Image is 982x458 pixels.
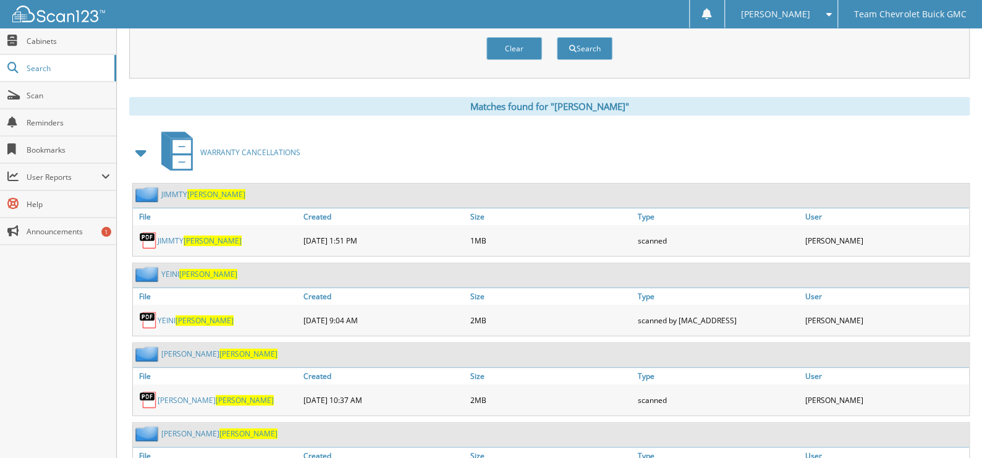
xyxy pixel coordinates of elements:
[179,269,237,279] span: [PERSON_NAME]
[27,172,101,182] span: User Reports
[101,227,111,237] div: 1
[486,37,542,60] button: Clear
[802,368,969,384] a: User
[802,288,969,305] a: User
[176,315,234,326] span: [PERSON_NAME]
[158,315,234,326] a: YEINI[PERSON_NAME]
[740,11,810,18] span: [PERSON_NAME]
[133,208,300,225] a: File
[219,428,277,439] span: [PERSON_NAME]
[467,368,635,384] a: Size
[27,36,110,46] span: Cabinets
[635,208,802,225] a: Type
[300,228,468,253] div: [DATE] 1:51 PM
[27,90,110,101] span: Scan
[139,391,158,409] img: PDF.png
[129,97,970,116] div: Matches found for "[PERSON_NAME]"
[219,349,277,359] span: [PERSON_NAME]
[300,308,468,333] div: [DATE] 9:04 AM
[635,368,802,384] a: Type
[216,395,274,405] span: [PERSON_NAME]
[854,11,966,18] span: Team Chevrolet Buick GMC
[12,6,105,22] img: scan123-logo-white.svg
[27,63,108,74] span: Search
[158,235,242,246] a: JIMMTY[PERSON_NAME]
[27,145,110,155] span: Bookmarks
[635,388,802,412] div: scanned
[161,349,277,359] a: [PERSON_NAME][PERSON_NAME]
[27,199,110,210] span: Help
[161,189,245,200] a: JIMMTY[PERSON_NAME]
[300,288,468,305] a: Created
[161,428,277,439] a: [PERSON_NAME][PERSON_NAME]
[139,231,158,250] img: PDF.png
[158,395,274,405] a: [PERSON_NAME][PERSON_NAME]
[467,388,635,412] div: 2MB
[184,235,242,246] span: [PERSON_NAME]
[467,228,635,253] div: 1MB
[133,288,300,305] a: File
[635,308,802,333] div: scanned by [MAC_ADDRESS]
[467,208,635,225] a: Size
[139,311,158,329] img: PDF.png
[300,388,468,412] div: [DATE] 10:37 AM
[27,226,110,237] span: Announcements
[467,308,635,333] div: 2MB
[802,388,969,412] div: [PERSON_NAME]
[27,117,110,128] span: Reminders
[802,228,969,253] div: [PERSON_NAME]
[635,288,802,305] a: Type
[200,147,300,158] span: WARRANTY CANCELLATIONS
[135,266,161,282] img: folder2.png
[135,346,161,362] img: folder2.png
[300,208,468,225] a: Created
[187,189,245,200] span: [PERSON_NAME]
[161,269,237,279] a: YEINI[PERSON_NAME]
[154,128,300,177] a: WARRANTY CANCELLATIONS
[300,368,468,384] a: Created
[135,426,161,441] img: folder2.png
[467,288,635,305] a: Size
[133,368,300,384] a: File
[557,37,612,60] button: Search
[802,208,969,225] a: User
[135,187,161,202] img: folder2.png
[802,308,969,333] div: [PERSON_NAME]
[635,228,802,253] div: scanned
